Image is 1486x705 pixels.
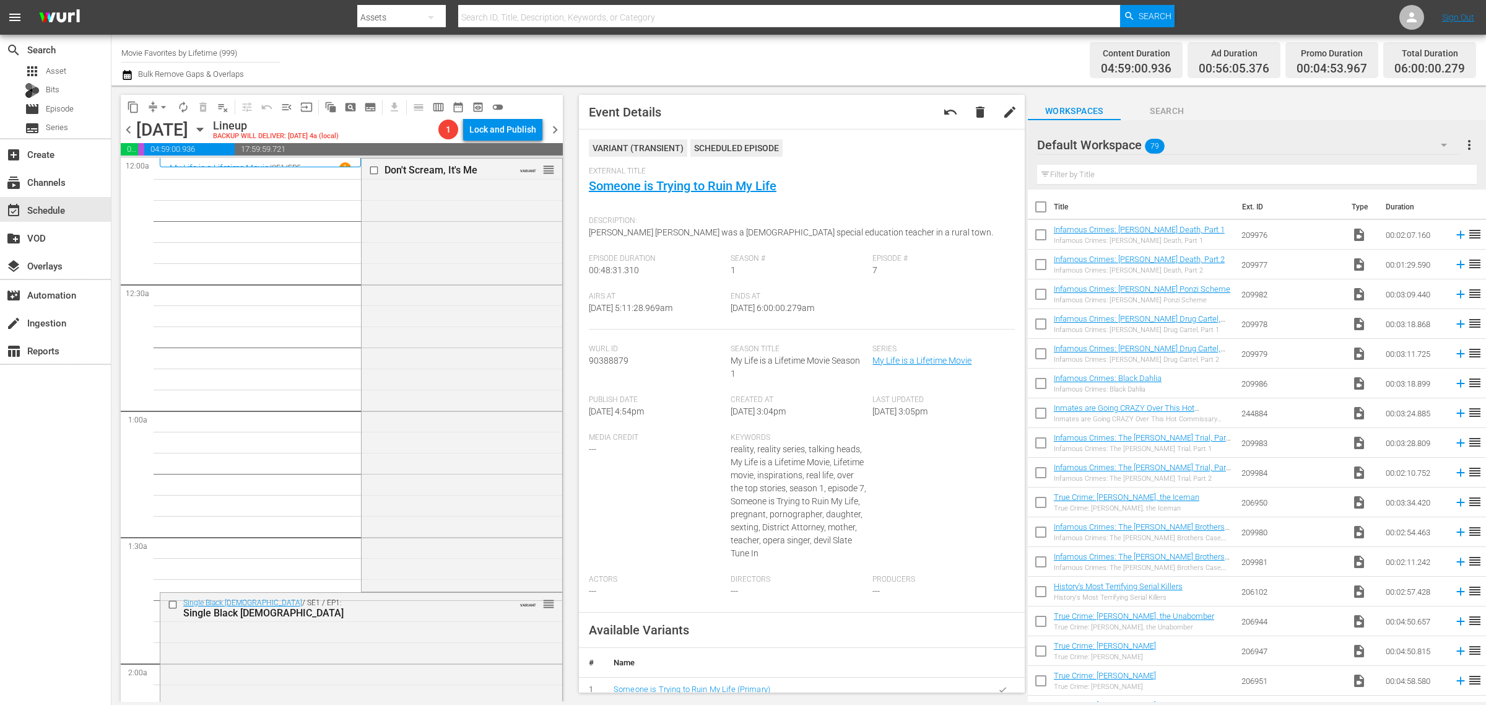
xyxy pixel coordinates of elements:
[1054,314,1225,333] a: Infamous Crimes: [PERSON_NAME] Drug Cartel, Part 1
[1054,593,1183,602] div: History's Most Terrifying Serial Killers
[1462,130,1477,160] button: more_vert
[46,103,74,115] span: Episode
[1236,309,1347,339] td: 209978
[1054,344,1225,362] a: Infamous Crimes: [PERSON_NAME] Drug Cartel, Part 2
[452,101,464,113] span: date_range_outlined
[1236,577,1347,606] td: 206102
[344,101,357,113] span: pageview_outlined
[1381,398,1449,428] td: 00:03:24.885
[25,121,40,136] span: Series
[438,125,458,134] span: 1
[1199,62,1269,76] span: 00:56:05.376
[1467,346,1482,361] span: reorder
[1467,613,1482,628] span: reorder
[1454,258,1467,271] svg: Add to Schedule
[138,143,144,155] span: 00:04:53.967
[1236,428,1347,458] td: 209983
[6,43,21,58] span: Search
[1054,374,1162,383] a: Infamous Crimes: Black Dahlia
[1454,228,1467,242] svg: Add to Schedule
[1352,436,1367,450] span: Video
[1378,190,1453,224] th: Duration
[1381,606,1449,636] td: 00:04:50.657
[235,143,563,155] span: 17:59:59.721
[1454,674,1467,688] svg: Add to Schedule
[1236,666,1347,696] td: 206951
[1236,369,1347,398] td: 209986
[1381,547,1449,577] td: 00:02:11.242
[1236,606,1347,636] td: 206944
[380,95,404,119] span: Download as CSV
[872,575,1008,585] span: Producers
[520,597,536,607] span: VARIANT
[872,406,928,416] span: [DATE] 3:05pm
[269,164,272,172] p: /
[1297,45,1367,62] div: Promo Duration
[731,356,860,379] span: My Life is a Lifetime Movie Season 1
[872,356,971,366] a: My Life is a Lifetime Movie
[1381,339,1449,369] td: 00:03:11.725
[1381,309,1449,339] td: 00:03:18.868
[1352,644,1367,659] span: Video
[1442,12,1474,22] a: Sign Out
[1467,227,1482,242] span: reorder
[432,101,445,113] span: calendar_view_week_outlined
[1467,375,1482,390] span: reorder
[144,143,235,155] span: 04:59:00.936
[121,122,136,138] span: chevron_left
[1381,279,1449,309] td: 00:03:09.440
[46,121,68,134] span: Series
[589,105,661,120] span: Event Details
[1352,465,1367,480] span: Video
[1054,564,1232,572] div: Infamous Crimes: The [PERSON_NAME] Brothers Case, Part 2
[1381,666,1449,696] td: 00:04:58.580
[1054,493,1199,502] a: True Crime: [PERSON_NAME], the Iceman
[965,97,995,127] button: delete
[589,356,628,366] span: 90388879
[1352,584,1367,599] span: Video
[690,139,783,157] div: Scheduled Episode
[300,101,313,113] span: input
[1054,433,1231,452] a: Infamous Crimes: The [PERSON_NAME] Trial, Part 1
[589,344,724,354] span: Wurl Id
[1054,641,1156,650] a: True Crime: [PERSON_NAME]
[542,163,555,175] button: reorder
[1054,582,1183,591] a: History's Most Terrifying Serial Killers
[731,292,866,302] span: Ends At
[973,105,988,120] span: delete
[1462,138,1477,152] span: more_vert
[472,101,484,113] span: preview_outlined
[589,586,596,596] span: ---
[1454,436,1467,450] svg: Add to Schedule
[589,303,672,313] span: [DATE] 5:11:28.969am
[589,395,724,405] span: Publish Date
[995,97,1025,127] button: edit
[1381,220,1449,250] td: 00:02:07.160
[1101,45,1171,62] div: Content Duration
[1054,296,1230,304] div: Infamous Crimes: [PERSON_NAME] Ponzi Scheme
[1037,128,1459,162] div: Default Workspace
[1467,465,1482,479] span: reorder
[872,254,1008,264] span: Episode #
[25,83,40,98] div: Bits
[1381,577,1449,606] td: 00:02:57.428
[872,265,877,275] span: 7
[589,178,776,193] a: Someone is Trying to Ruin My Life
[1101,62,1171,76] span: 04:59:00.936
[1054,522,1230,541] a: Infamous Crimes: The [PERSON_NAME] Brothers Case, Part 1
[1054,445,1232,453] div: Infamous Crimes: The [PERSON_NAME] Trial, Part 1
[183,598,497,619] div: / SE1 / EP1:
[217,101,229,113] span: playlist_remove_outlined
[213,133,339,141] div: BACKUP WILL DELIVER: [DATE] 4a (local)
[1236,458,1347,488] td: 209984
[1235,190,1344,224] th: Ext. ID
[579,648,604,678] th: #
[463,118,542,141] button: Lock and Publish
[1381,488,1449,517] td: 00:03:34.420
[136,69,244,79] span: Bulk Remove Gaps & Overlaps
[6,147,21,162] span: Create
[731,303,814,313] span: [DATE] 6:00:00.279am
[6,203,21,218] span: Schedule
[1454,555,1467,569] svg: Add to Schedule
[1236,250,1347,279] td: 209977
